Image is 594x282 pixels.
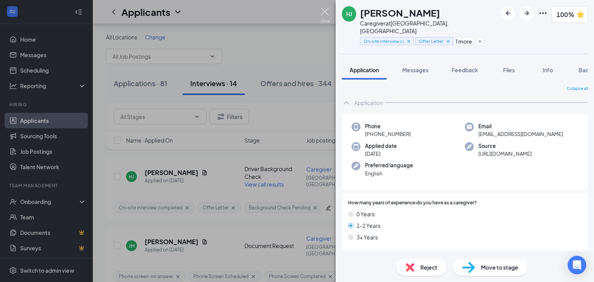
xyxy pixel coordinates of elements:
div: Application [354,99,383,107]
span: 3+ Years [357,233,378,241]
span: 100% [556,10,574,19]
span: [DATE] [365,150,397,158]
span: Messages [402,66,428,73]
span: How many years of experience do you have as a caregiver? [348,199,477,207]
span: Email [478,122,563,130]
span: On-site interview completed [364,38,404,44]
div: HJ [346,10,352,18]
div: Caregiver at [GEOGRAPHIC_DATA], [GEOGRAPHIC_DATA] [360,19,497,35]
div: Open Intercom Messenger [568,256,586,274]
svg: Cross [406,39,411,44]
svg: ArrowLeftNew [504,8,513,18]
button: ArrowLeftNew [501,6,515,20]
svg: ChevronUp [342,98,351,107]
span: Preferred language [365,161,413,169]
span: [URL][DOMAIN_NAME] [478,150,532,158]
span: Info [543,66,553,73]
span: Application [350,66,379,73]
button: ArrowRight [520,6,534,20]
span: Offer Letter [419,38,444,44]
span: Reject [420,263,437,272]
span: English [365,170,413,177]
span: Feedback [452,66,478,73]
svg: ArrowRight [522,8,531,18]
span: Files [503,66,515,73]
span: Move to stage [481,263,518,272]
span: 1-2 Years [357,221,381,230]
svg: Cross [445,39,451,44]
span: [EMAIL_ADDRESS][DOMAIN_NAME] [478,130,563,138]
h1: [PERSON_NAME] [360,6,440,19]
span: Phone [365,122,411,130]
span: Applied date [365,142,397,150]
span: [PHONE_NUMBER] [365,130,411,138]
span: Collapse all [567,86,588,92]
span: Source [478,142,532,150]
button: 1 more [454,37,474,45]
span: 0 Years [357,210,375,218]
svg: Ellipses [538,8,548,18]
button: Plus [476,37,484,45]
svg: Plus [478,39,482,44]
